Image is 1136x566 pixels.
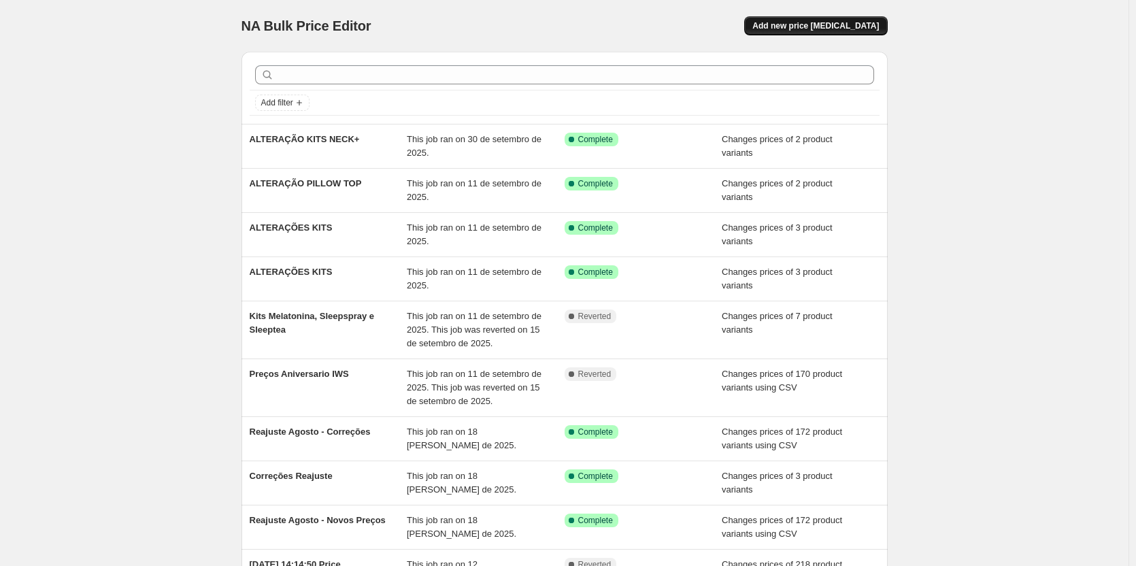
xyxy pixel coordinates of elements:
[407,222,541,246] span: This job ran on 11 de setembro de 2025.
[407,134,541,158] span: This job ran on 30 de setembro de 2025.
[250,369,349,379] span: Preços Aniversario IWS
[578,515,613,526] span: Complete
[578,311,612,322] span: Reverted
[255,95,310,111] button: Add filter
[578,222,613,233] span: Complete
[241,18,371,33] span: NA Bulk Price Editor
[407,471,516,495] span: This job ran on 18 [PERSON_NAME] de 2025.
[407,267,541,290] span: This job ran on 11 de setembro de 2025.
[407,427,516,450] span: This job ran on 18 [PERSON_NAME] de 2025.
[250,311,375,335] span: Kits Melatonina, Sleepspray e Sleeptea
[722,178,833,202] span: Changes prices of 2 product variants
[722,311,833,335] span: Changes prices of 7 product variants
[722,369,842,393] span: Changes prices of 170 product variants using CSV
[578,369,612,380] span: Reverted
[578,178,613,189] span: Complete
[407,369,541,406] span: This job ran on 11 de setembro de 2025. This job was reverted on 15 de setembro de 2025.
[250,267,333,277] span: ALTERAÇÕES KITS
[250,134,360,144] span: ALTERAÇÃO KITS NECK+
[407,311,541,348] span: This job ran on 11 de setembro de 2025. This job was reverted on 15 de setembro de 2025.
[722,222,833,246] span: Changes prices of 3 product variants
[250,471,333,481] span: Correções Reajuste
[722,267,833,290] span: Changes prices of 3 product variants
[722,515,842,539] span: Changes prices of 172 product variants using CSV
[752,20,879,31] span: Add new price [MEDICAL_DATA]
[578,267,613,278] span: Complete
[722,471,833,495] span: Changes prices of 3 product variants
[250,222,333,233] span: ALTERAÇÕES KITS
[250,427,371,437] span: Reajuste Agosto - Correções
[578,471,613,482] span: Complete
[250,178,362,188] span: ALTERAÇÃO PILLOW TOP
[578,134,613,145] span: Complete
[722,134,833,158] span: Changes prices of 2 product variants
[261,97,293,108] span: Add filter
[407,515,516,539] span: This job ran on 18 [PERSON_NAME] de 2025.
[578,427,613,437] span: Complete
[722,427,842,450] span: Changes prices of 172 product variants using CSV
[250,515,386,525] span: Reajuste Agosto - Novos Preços
[744,16,887,35] button: Add new price [MEDICAL_DATA]
[407,178,541,202] span: This job ran on 11 de setembro de 2025.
